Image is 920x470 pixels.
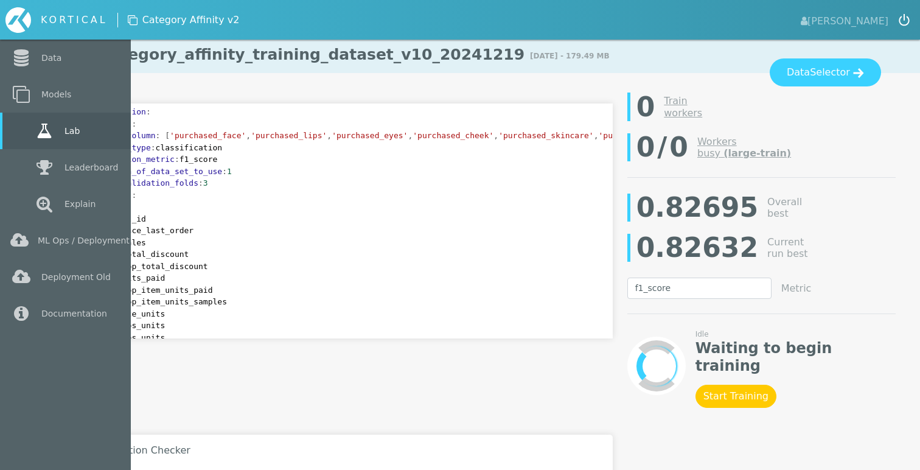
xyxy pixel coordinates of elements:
span: (large-train) [723,147,791,159]
span: classification [89,143,222,152]
span: , [246,131,251,140]
span: : [ [156,131,170,140]
span: : [151,143,156,152]
a: KORTICAL [5,7,117,33]
span: [PERSON_NAME] [801,12,888,29]
span: share_app_item_units_paid [89,286,213,295]
div: 0.82695 [636,188,758,228]
span: Selector [810,65,850,80]
img: icon-kortical.svg [5,7,31,33]
img: icon-logout.svg [899,14,910,26]
a: Workersbusy (large-train) [697,136,791,159]
span: 'purchased_eyes' [332,131,408,140]
span: days_since_last_order [89,226,193,235]
h1: Lab [37,37,920,73]
span: cross_validation_folds [94,178,198,188]
span: 'purchased_lips' [251,131,327,140]
div: 0 [636,86,655,127]
span: evaluation_metric [94,155,175,164]
span: fraction_of_data_set_to_use [94,167,222,176]
span: : [175,155,179,164]
button: DataSelector [770,58,881,86]
span: 'purchased_skincare' [498,131,594,140]
h3: Specification Checker [71,444,603,457]
span: 'purchased_fragrance' [599,131,699,140]
span: f1_score [89,155,217,164]
a: Train workers [664,95,702,118]
span: , [327,131,332,140]
span: 'purchased_cheek' [413,131,493,140]
div: Overall best [767,196,816,219]
div: Home [5,7,117,33]
span: order_total_discount [89,250,189,259]
button: Start Training [695,385,776,408]
span: share_app_item_units_samples [89,297,227,306]
div: Current run best [767,236,816,259]
span: , [408,131,413,140]
span: 0 [636,127,655,167]
span: 3 [203,178,208,188]
img: icon-arrow--light.svg [853,68,864,78]
strong: Waiting to begin training [695,340,896,375]
span: : [198,178,203,188]
span: : [222,167,227,176]
div: 0.82632 [636,228,758,268]
span: / [657,127,667,167]
span: 1 [227,167,232,176]
span: 'purchased_face' [170,131,246,140]
span: share_app_total_discount [89,262,208,271]
div: Metric [781,282,812,294]
span: : [131,191,136,200]
span: : [131,119,136,128]
span: : [146,107,151,116]
span: 0 [669,127,688,167]
span: , [493,131,498,140]
div: Idle [695,329,896,340]
div: KORTICAL [41,13,108,27]
span: , [594,131,599,140]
